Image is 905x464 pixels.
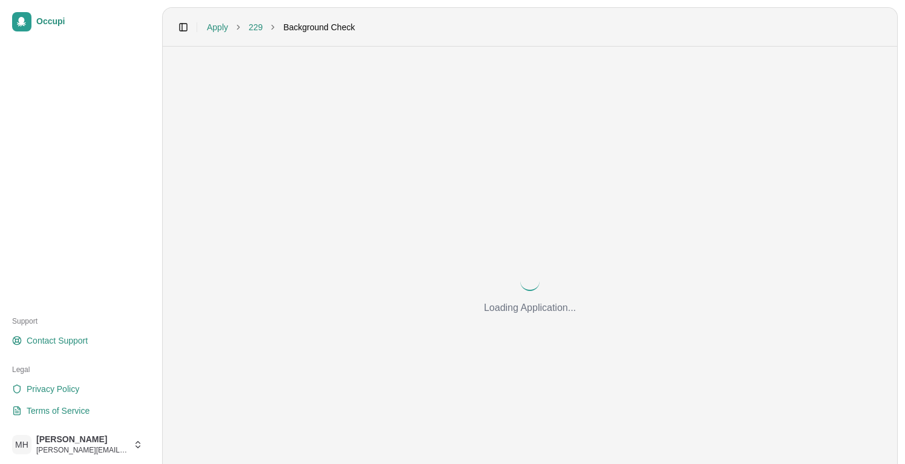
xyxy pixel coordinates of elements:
a: Occupi [7,7,148,36]
a: 229 [249,21,263,33]
span: Privacy Policy [27,383,79,395]
nav: breadcrumb [207,21,355,33]
p: Loading Application... [484,301,576,315]
span: Contact Support [27,335,88,347]
a: Apply [207,21,228,33]
span: Terms of Service [27,405,90,417]
a: Terms of Service [7,401,148,420]
span: Background Check [283,21,354,33]
a: Privacy Policy [7,379,148,399]
span: [PERSON_NAME] [36,434,128,445]
span: Occupi [36,16,143,27]
div: Support [7,312,148,331]
a: Contact Support [7,331,148,350]
span: MH [12,435,31,454]
button: MH[PERSON_NAME][PERSON_NAME][EMAIL_ADDRESS][DATE][DOMAIN_NAME] [7,430,148,459]
span: [PERSON_NAME][EMAIL_ADDRESS][DATE][DOMAIN_NAME] [36,445,128,455]
div: Legal [7,360,148,379]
